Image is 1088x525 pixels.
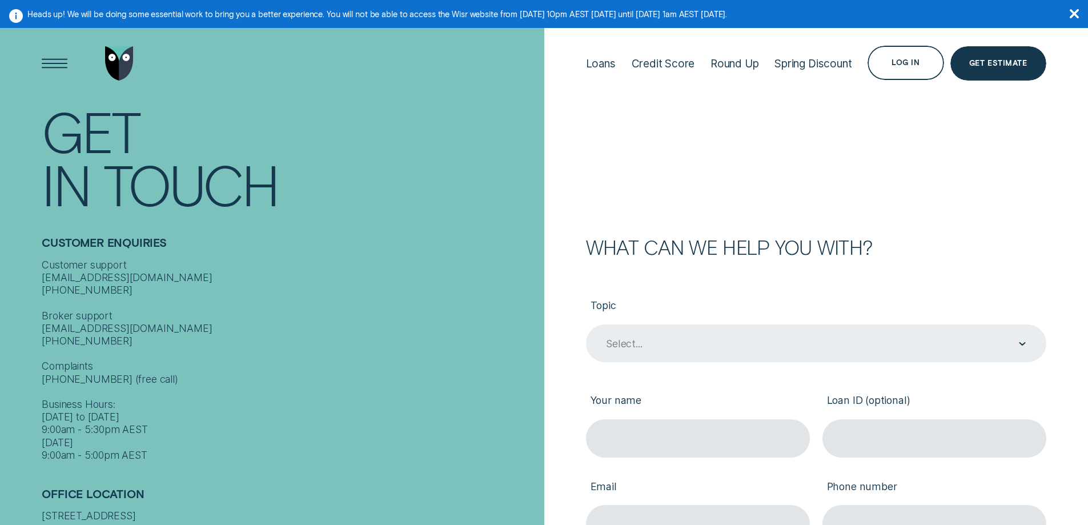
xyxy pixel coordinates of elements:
[42,157,90,210] div: In
[606,338,642,350] div: Select...
[632,57,695,70] div: Credit Score
[586,470,810,505] label: Email
[42,510,537,522] div: [STREET_ADDRESS]
[42,487,537,510] h2: Office Location
[710,25,759,101] a: Round Up
[822,470,1046,505] label: Phone number
[586,57,616,70] div: Loans
[586,238,1046,257] h2: What can we help you with?
[42,104,537,210] h1: Get In Touch
[38,46,72,81] button: Open Menu
[710,57,759,70] div: Round Up
[103,157,278,210] div: Touch
[586,384,810,419] label: Your name
[586,25,616,101] a: Loans
[586,289,1046,324] label: Topic
[105,46,134,81] img: Wisr
[822,384,1046,419] label: Loan ID (optional)
[774,57,852,70] div: Spring Discount
[774,25,852,101] a: Spring Discount
[42,236,537,259] h2: Customer Enquiries
[950,46,1046,81] a: Get Estimate
[102,25,136,101] a: Go to home page
[868,46,944,80] button: Log in
[632,25,695,101] a: Credit Score
[42,104,139,157] div: Get
[42,259,537,462] div: Customer support [EMAIL_ADDRESS][DOMAIN_NAME] [PHONE_NUMBER] Broker support [EMAIL_ADDRESS][DOMAI...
